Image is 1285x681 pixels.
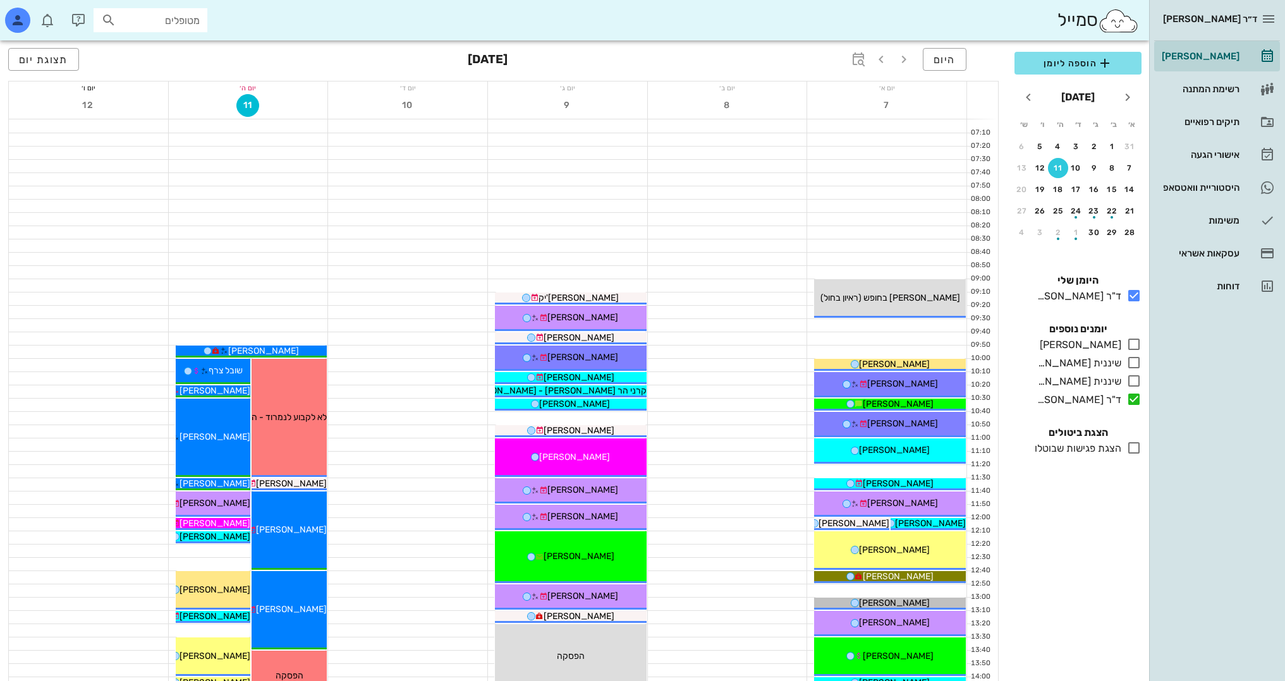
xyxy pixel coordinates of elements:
[1102,179,1123,200] button: 15
[1014,273,1142,288] h4: היומן שלי
[236,94,259,117] button: 11
[1066,222,1087,243] button: 1
[1084,207,1104,215] div: 23
[556,94,579,117] button: 9
[859,598,930,608] span: [PERSON_NAME]
[859,445,930,455] span: [PERSON_NAME]
[256,604,327,615] span: [PERSON_NAME]
[1084,164,1104,172] div: 9
[1012,185,1032,194] div: 20
[1159,215,1239,226] div: משימות
[1030,222,1051,243] button: 3
[1066,201,1087,221] button: 24
[967,539,993,550] div: 12:20
[967,512,993,523] div: 12:00
[967,327,993,337] div: 09:40
[237,100,259,111] span: 11
[180,478,250,489] span: [PERSON_NAME]
[1105,114,1122,135] th: ב׳
[1032,289,1121,304] div: ד"ר [PERSON_NAME]
[1116,86,1139,109] button: חודש שעבר
[1012,222,1032,243] button: 4
[716,94,738,117] button: 8
[967,499,993,510] div: 11:50
[1048,179,1068,200] button: 18
[967,234,993,244] div: 08:30
[967,247,993,258] div: 08:40
[557,651,585,661] span: הפסקה
[967,658,993,669] div: 13:50
[1066,207,1087,215] div: 24
[1035,337,1121,353] div: [PERSON_NAME]
[1032,356,1121,371] div: שיננית [PERSON_NAME]
[1084,201,1104,221] button: 23
[180,584,250,595] span: [PERSON_NAME]
[1102,158,1123,178] button: 8
[547,511,618,522] span: [PERSON_NAME]
[967,313,993,324] div: 09:30
[180,498,250,509] span: [PERSON_NAME]
[1048,142,1068,151] div: 4
[1012,142,1032,151] div: 6
[1030,441,1121,456] div: הצגת פגישות שבוטלו
[1159,150,1239,160] div: אישורי הגעה
[1066,185,1087,194] div: 17
[1066,142,1087,151] div: 3
[1069,114,1086,135] th: ד׳
[967,433,993,443] div: 11:00
[77,94,100,117] button: 12
[967,260,993,271] div: 08:50
[396,100,419,111] span: 10
[1084,222,1104,243] button: 30
[967,645,993,656] div: 13:40
[967,128,993,138] div: 07:10
[1154,107,1280,137] a: תיקים רפואיים
[1066,158,1087,178] button: 10
[544,611,614,622] span: [PERSON_NAME]
[256,478,327,489] span: [PERSON_NAME]
[9,81,168,94] div: יום ו׳
[169,81,328,94] div: יום ה׳
[1084,185,1104,194] div: 16
[1012,207,1032,215] div: 27
[8,48,79,71] button: תצוגת יום
[1012,201,1032,221] button: 27
[1154,41,1280,71] a: [PERSON_NAME]
[1012,136,1032,157] button: 6
[863,399,934,409] span: [PERSON_NAME]
[1159,84,1239,94] div: רשימת המתנה
[180,385,250,396] span: [PERSON_NAME]
[1120,185,1140,194] div: 14
[967,194,993,205] div: 08:00
[859,617,930,628] span: [PERSON_NAME]
[544,425,614,436] span: [PERSON_NAME]
[875,100,898,111] span: 7
[1017,86,1040,109] button: חודש הבא
[1048,158,1068,178] button: 11
[1102,207,1123,215] div: 22
[1120,222,1140,243] button: 28
[547,591,618,601] span: [PERSON_NAME]
[1066,228,1087,237] div: 1
[1057,7,1139,34] div: סמייל
[1120,179,1140,200] button: 14
[1048,185,1068,194] div: 18
[819,518,889,529] span: [PERSON_NAME]
[1084,179,1104,200] button: 16
[967,380,993,390] div: 10:20
[19,54,68,66] span: תצוגת יום
[466,385,647,396] span: קרני הר [PERSON_NAME] - [PERSON_NAME]
[1159,183,1239,193] div: היסטוריית וואטסאפ
[967,446,993,457] div: 11:10
[1032,392,1121,407] div: ד"ר [PERSON_NAME]
[967,393,993,404] div: 10:30
[328,81,487,94] div: יום ד׳
[967,300,993,311] div: 09:20
[867,378,938,389] span: [PERSON_NAME]
[468,48,508,73] h3: [DATE]
[547,485,618,495] span: [PERSON_NAME]
[216,412,327,423] span: לא לקבוע לנמרוד - החדר תפוס
[1030,142,1051,151] div: 5
[1159,117,1239,127] div: תיקים רפואיים
[967,207,993,218] div: 08:10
